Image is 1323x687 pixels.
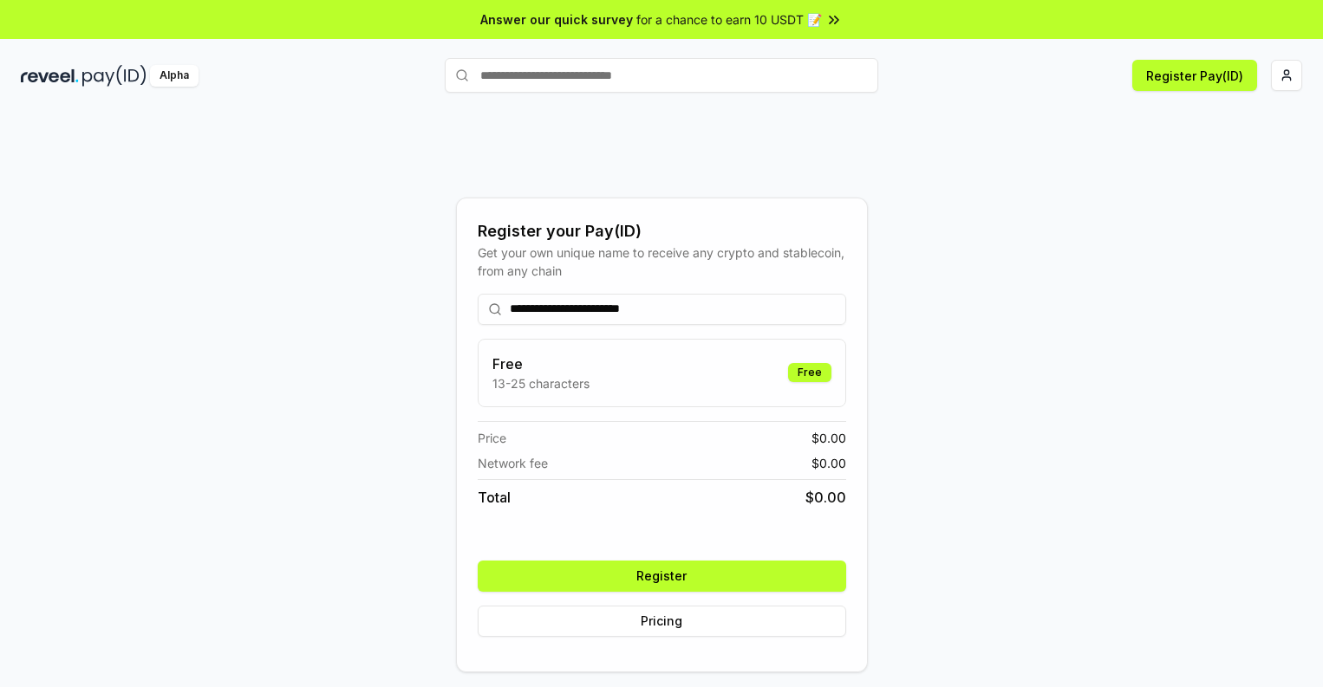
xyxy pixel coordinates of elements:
[478,454,548,472] span: Network fee
[492,374,590,392] p: 13-25 characters
[480,10,633,29] span: Answer our quick survey
[478,243,846,280] div: Get your own unique name to receive any crypto and stablecoin, from any chain
[788,363,831,382] div: Free
[478,606,846,637] button: Pricing
[478,219,846,243] div: Register your Pay(ID)
[805,487,846,508] span: $ 0.00
[1132,60,1257,91] button: Register Pay(ID)
[21,65,79,87] img: reveel_dark
[478,487,511,508] span: Total
[478,429,506,447] span: Price
[811,454,846,472] span: $ 0.00
[492,353,590,374] h3: Free
[478,561,846,592] button: Register
[636,10,822,29] span: for a chance to earn 10 USDT 📝
[82,65,147,87] img: pay_id
[811,429,846,447] span: $ 0.00
[150,65,199,87] div: Alpha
